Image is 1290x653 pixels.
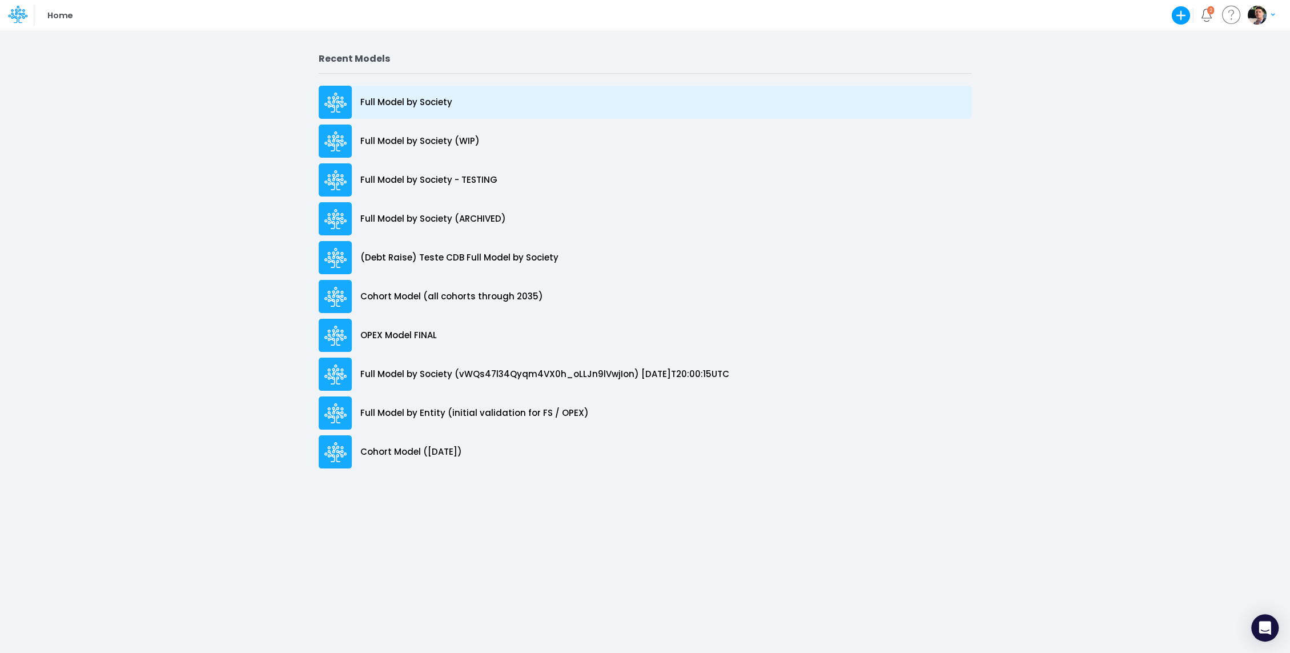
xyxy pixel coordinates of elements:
p: Full Model by Entity (initial validation for FS / OPEX) [360,407,589,420]
p: Cohort Model ([DATE]) [360,446,462,459]
p: OPEX Model FINAL [360,329,437,342]
a: Full Model by Society [319,83,971,122]
div: Open Intercom Messenger [1251,614,1279,642]
a: (Debt Raise) Teste CDB Full Model by Society [319,238,971,277]
a: Cohort Model (all cohorts through 2035) [319,277,971,316]
a: Full Model by Society (WIP) [319,122,971,161]
a: Full Model by Society (ARCHIVED) [319,199,971,238]
a: Full Model by Society - TESTING [319,161,971,199]
p: Full Model by Society [360,96,452,109]
p: Full Model by Society (WIP) [360,135,480,148]
a: Notifications [1200,9,1213,22]
a: Cohort Model ([DATE]) [319,432,971,471]
a: Full Model by Society (vWQs47l34Qyqm4VX0h_oLLJn9lVwjIon) [DATE]T20:00:15UTC [319,355,971,394]
a: OPEX Model FINAL [319,316,971,355]
p: Full Model by Society (vWQs47l34Qyqm4VX0h_oLLJn9lVwjIon) [DATE]T20:00:15UTC [360,368,729,381]
p: Cohort Model (all cohorts through 2035) [360,290,543,303]
h2: Recent Models [319,53,971,64]
p: (Debt Raise) Teste CDB Full Model by Society [360,251,558,265]
a: Full Model by Entity (initial validation for FS / OPEX) [319,394,971,432]
p: Home [47,9,72,22]
p: Full Model by Society (ARCHIVED) [360,213,506,226]
div: 2 unread items [1209,7,1212,13]
p: Full Model by Society - TESTING [360,174,497,187]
